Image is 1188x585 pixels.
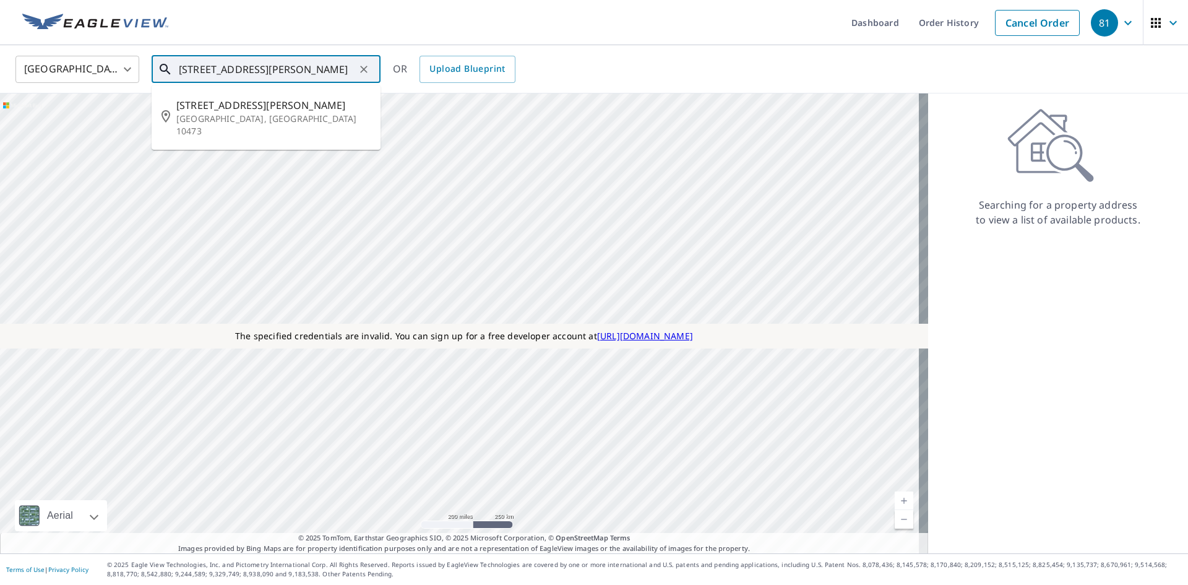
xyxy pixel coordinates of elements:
[6,565,45,574] a: Terms of Use
[995,10,1080,36] a: Cancel Order
[15,500,107,531] div: Aerial
[895,492,913,510] a: Current Level 5, Zoom In
[22,14,168,32] img: EV Logo
[48,565,88,574] a: Privacy Policy
[429,61,505,77] span: Upload Blueprint
[43,500,77,531] div: Aerial
[15,52,139,87] div: [GEOGRAPHIC_DATA]
[556,533,608,542] a: OpenStreetMap
[895,510,913,529] a: Current Level 5, Zoom Out
[975,197,1141,227] p: Searching for a property address to view a list of available products.
[107,560,1182,579] p: © 2025 Eagle View Technologies, Inc. and Pictometry International Corp. All Rights Reserved. Repo...
[393,56,515,83] div: OR
[176,98,371,113] span: [STREET_ADDRESS][PERSON_NAME]
[420,56,515,83] a: Upload Blueprint
[298,533,631,544] span: © 2025 TomTom, Earthstar Geographics SIO, © 2025 Microsoft Corporation, ©
[179,52,355,87] input: Search by address or latitude-longitude
[6,566,88,573] p: |
[1091,9,1118,37] div: 81
[176,113,371,137] p: [GEOGRAPHIC_DATA], [GEOGRAPHIC_DATA] 10473
[610,533,631,542] a: Terms
[597,330,693,342] a: [URL][DOMAIN_NAME]
[355,61,372,78] button: Clear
